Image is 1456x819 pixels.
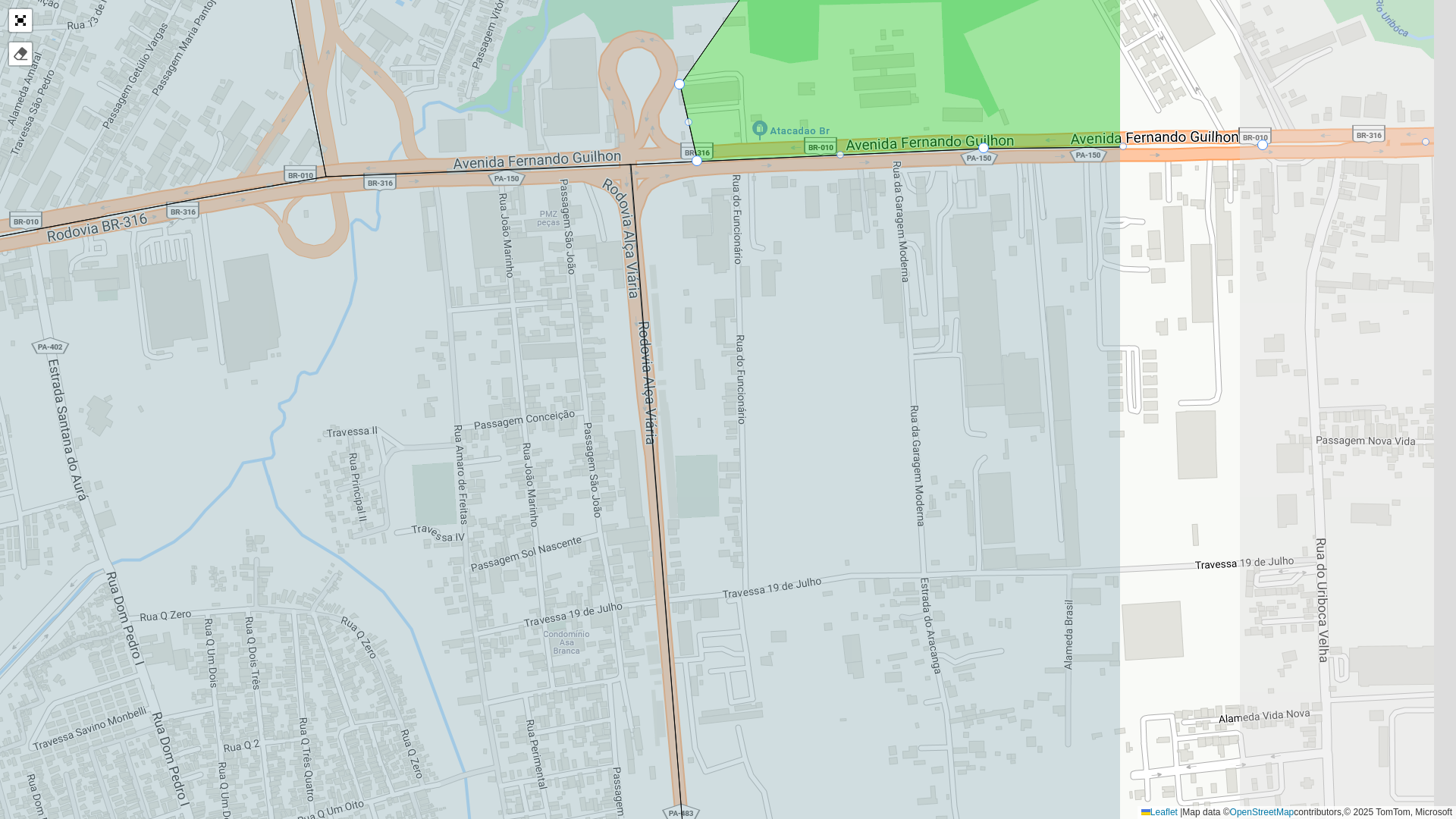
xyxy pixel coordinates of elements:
div: Remover camada(s) [9,42,32,65]
a: OpenStreetMap [1230,807,1294,817]
span: | [1180,807,1182,817]
a: Leaflet [1141,807,1178,817]
div: Map data © contributors,© 2025 TomTom, Microsoft [1137,806,1456,819]
a: Abrir mapa em tela cheia [9,9,32,32]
